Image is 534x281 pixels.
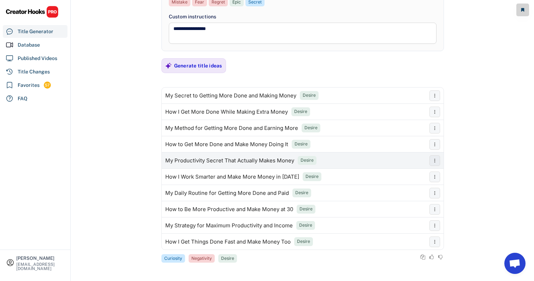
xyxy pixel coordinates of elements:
[303,92,316,98] div: Desire
[305,174,319,180] div: Desire
[294,109,307,115] div: Desire
[165,174,299,180] div: How I Work Smarter and Make More Money in [DATE]
[165,190,289,196] div: My Daily Routine for Getting More Done and Paid
[18,82,40,89] div: Favorites
[18,55,57,62] div: Published Videos
[165,158,294,163] div: My Productivity Secret That Actually Makes Money
[165,223,293,228] div: My Strategy for Maximum Productivity and Income
[165,125,298,131] div: My Method for Getting More Done and Earning More
[164,256,182,262] div: Curiosity
[18,68,50,76] div: Title Changes
[165,207,293,212] div: How to Be More Productive and Make Money at 30
[174,62,222,69] div: Generate title ideas
[165,93,296,98] div: My Secret to Getting More Done and Making Money
[18,28,53,35] div: Title Generator
[221,256,234,262] div: Desire
[165,142,288,147] div: How to Get More Done and Make Money Doing It
[6,6,59,18] img: CHPRO%20Logo.svg
[18,95,28,102] div: FAQ
[165,239,291,245] div: How I Get Things Done Fast and Make Money Too
[18,41,40,49] div: Database
[165,109,288,115] div: How I Get More Done While Making Extra Money
[16,262,64,271] div: [EMAIL_ADDRESS][DOMAIN_NAME]
[299,222,312,228] div: Desire
[295,190,308,196] div: Desire
[304,125,318,131] div: Desire
[16,256,64,261] div: [PERSON_NAME]
[297,239,310,245] div: Desire
[299,206,313,212] div: Desire
[504,253,526,274] a: Open chat
[169,13,437,20] div: Custom instructions
[301,157,314,163] div: Desire
[191,256,212,262] div: Negativity
[44,82,51,88] div: 57
[295,141,308,147] div: Desire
